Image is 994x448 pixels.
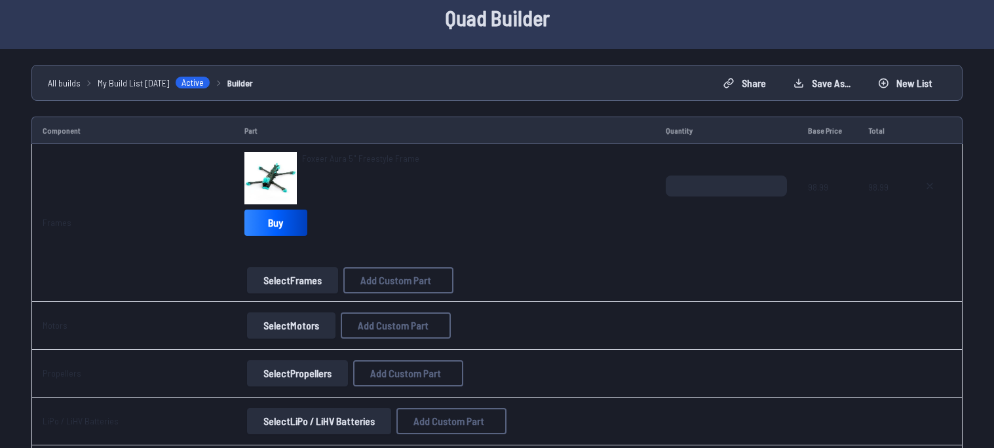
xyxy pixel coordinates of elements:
[98,76,210,90] a: My Build List [DATE]Active
[370,368,441,379] span: Add Custom Part
[244,408,394,434] a: SelectLiPo / LiHV Batteries
[234,117,656,144] td: Part
[358,320,429,331] span: Add Custom Part
[43,415,119,426] a: LiPo / LiHV Batteries
[78,2,917,33] h1: Quad Builder
[244,267,341,293] a: SelectFrames
[858,117,903,144] td: Total
[43,367,81,379] a: Propellers
[244,210,307,236] a: Buy
[247,360,348,386] button: SelectPropellers
[43,320,67,331] a: Motors
[244,312,338,339] a: SelectMotors
[247,312,335,339] button: SelectMotors
[247,408,391,434] button: SelectLiPo / LiHV Batteries
[227,76,253,90] a: Builder
[413,416,484,426] span: Add Custom Part
[302,153,419,164] span: Foxeer Aura 5" Freestyle Frame
[655,117,797,144] td: Quantity
[343,267,453,293] button: Add Custom Part
[808,176,847,238] span: 98.99
[247,267,338,293] button: SelectFrames
[244,360,351,386] a: SelectPropellers
[797,117,858,144] td: Base Price
[341,312,451,339] button: Add Custom Part
[396,408,507,434] button: Add Custom Part
[43,217,71,228] a: Frames
[175,76,210,89] span: Active
[31,117,234,144] td: Component
[867,73,944,94] button: New List
[868,176,892,238] span: 98.99
[302,152,419,165] a: Foxeer Aura 5" Freestyle Frame
[782,73,862,94] button: Save as...
[353,360,463,386] button: Add Custom Part
[98,76,170,90] span: My Build List [DATE]
[712,73,777,94] button: Share
[48,76,81,90] a: All builds
[244,152,297,204] img: image
[360,275,431,286] span: Add Custom Part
